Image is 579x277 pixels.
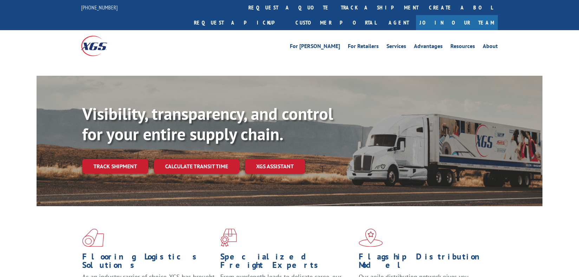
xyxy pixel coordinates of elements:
a: Track shipment [82,159,148,174]
a: Resources [450,43,475,51]
a: About [483,43,498,51]
a: Customer Portal [290,15,382,30]
img: xgs-icon-total-supply-chain-intelligence-red [82,229,104,247]
h1: Specialized Freight Experts [220,252,353,273]
img: xgs-icon-flagship-distribution-model-red [359,229,383,247]
img: xgs-icon-focused-on-flooring-red [220,229,237,247]
a: XGS ASSISTANT [245,159,305,174]
h1: Flooring Logistics Solutions [82,252,215,273]
a: Request a pickup [189,15,290,30]
a: For Retailers [348,43,379,51]
a: Calculate transit time [154,159,239,174]
a: Advantages [414,43,443,51]
a: [PHONE_NUMBER] [81,4,118,11]
b: Visibility, transparency, and control for your entire supply chain. [82,103,333,145]
a: Agent [382,15,416,30]
a: Services [386,43,406,51]
a: For [PERSON_NAME] [290,43,340,51]
a: Join Our Team [416,15,498,30]
h1: Flagship Distribution Model [359,252,492,273]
